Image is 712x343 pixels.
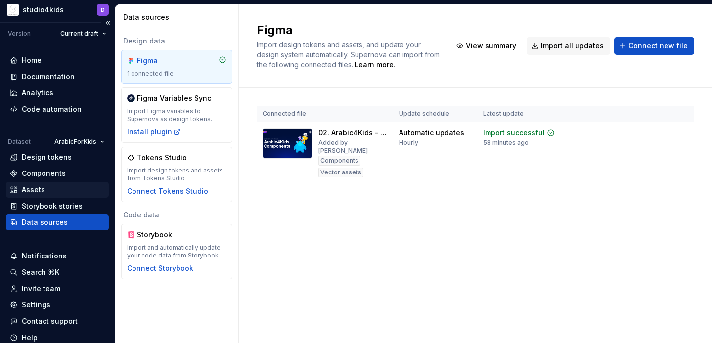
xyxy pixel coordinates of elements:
div: Code data [121,210,232,220]
a: Learn more [355,60,394,70]
div: Storybook [137,230,184,240]
div: Version [8,30,31,38]
a: Components [6,166,109,181]
div: Vector assets [318,168,363,177]
div: Contact support [22,316,78,326]
div: Invite team [22,284,60,294]
a: Figma Variables SyncImport Figma variables to Supernova as design tokens.Install plugin [121,87,232,143]
div: Figma Variables Sync [137,93,211,103]
span: Import all updates [541,41,604,51]
div: Tokens Studio [137,153,187,163]
span: View summary [466,41,516,51]
th: Connected file [257,106,393,122]
button: Import all updates [527,37,610,55]
button: Install plugin [127,127,181,137]
div: 58 minutes ago [483,139,529,147]
div: Assets [22,185,45,195]
div: Code automation [22,104,82,114]
button: Notifications [6,248,109,264]
div: 02. Arabic4Kids - Components [318,128,387,138]
div: 1 connected file [127,70,226,78]
div: Components [22,169,66,178]
button: Collapse sidebar [101,16,115,30]
div: Figma [137,56,184,66]
div: Storybook stories [22,201,83,211]
a: Design tokens [6,149,109,165]
h2: Figma [257,22,440,38]
a: Documentation [6,69,109,85]
div: Home [22,55,42,65]
button: Current draft [56,27,111,41]
div: Components [318,156,360,166]
div: Search ⌘K [22,267,59,277]
span: Import design tokens and assets, and update your design system automatically. Supernova can impor... [257,41,442,69]
button: Connect Tokens Studio [127,186,208,196]
a: Storybook stories [6,198,109,214]
div: studio4kids [23,5,64,15]
div: Notifications [22,251,67,261]
div: Settings [22,300,50,310]
div: Hourly [399,139,418,147]
button: Contact support [6,313,109,329]
button: Search ⌘K [6,264,109,280]
div: Analytics [22,88,53,98]
span: Connect new file [628,41,688,51]
div: Design data [121,36,232,46]
a: Assets [6,182,109,198]
div: Data sources [22,217,68,227]
a: Data sources [6,214,109,230]
a: Settings [6,297,109,313]
th: Latest update [477,106,567,122]
div: Automatic updates [399,128,464,138]
span: Current draft [60,30,98,38]
div: Import successful [483,128,545,138]
div: Import and automatically update your code data from Storybook. [127,244,226,259]
div: D [101,6,105,14]
div: Import Figma variables to Supernova as design tokens. [127,107,226,123]
a: Home [6,52,109,68]
div: Dataset [8,138,31,146]
button: Connect new file [614,37,694,55]
th: Update schedule [393,106,477,122]
div: Data sources [123,12,234,22]
div: Import design tokens and assets from Tokens Studio [127,167,226,182]
button: ArabicForKids [50,135,109,149]
div: Help [22,333,38,343]
div: Documentation [22,72,75,82]
a: StorybookImport and automatically update your code data from Storybook.Connect Storybook [121,224,232,279]
a: Figma1 connected file [121,50,232,84]
a: Code automation [6,101,109,117]
a: Analytics [6,85,109,101]
a: Tokens StudioImport design tokens and assets from Tokens StudioConnect Tokens Studio [121,147,232,202]
span: ArabicForKids [54,138,96,146]
button: Connect Storybook [127,263,193,273]
button: View summary [451,37,523,55]
img: f1dd3a2a-5342-4756-bcfa-e9eec4c7fc0d.png [7,4,19,16]
span: . [353,61,395,69]
div: Added by [PERSON_NAME] [318,139,387,155]
a: Invite team [6,281,109,297]
div: Design tokens [22,152,72,162]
